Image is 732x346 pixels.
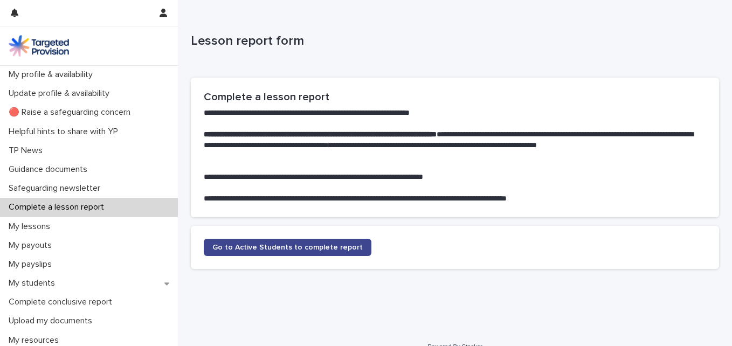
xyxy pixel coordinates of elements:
p: My lessons [4,222,59,232]
p: Complete conclusive report [4,297,121,307]
p: My resources [4,335,67,345]
p: Update profile & availability [4,88,118,99]
p: Safeguarding newsletter [4,183,109,193]
p: My payouts [4,240,60,251]
p: TP News [4,146,51,156]
p: Helpful hints to share with YP [4,127,127,137]
img: M5nRWzHhSzIhMunXDL62 [9,35,69,57]
span: Go to Active Students to complete report [212,244,363,251]
p: My payslips [4,259,60,269]
p: My profile & availability [4,70,101,80]
p: Upload my documents [4,316,101,326]
h2: Complete a lesson report [204,91,706,103]
p: Guidance documents [4,164,96,175]
p: Lesson report form [191,33,715,49]
p: Complete a lesson report [4,202,113,212]
p: My students [4,278,64,288]
p: 🔴 Raise a safeguarding concern [4,107,139,117]
a: Go to Active Students to complete report [204,239,371,256]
